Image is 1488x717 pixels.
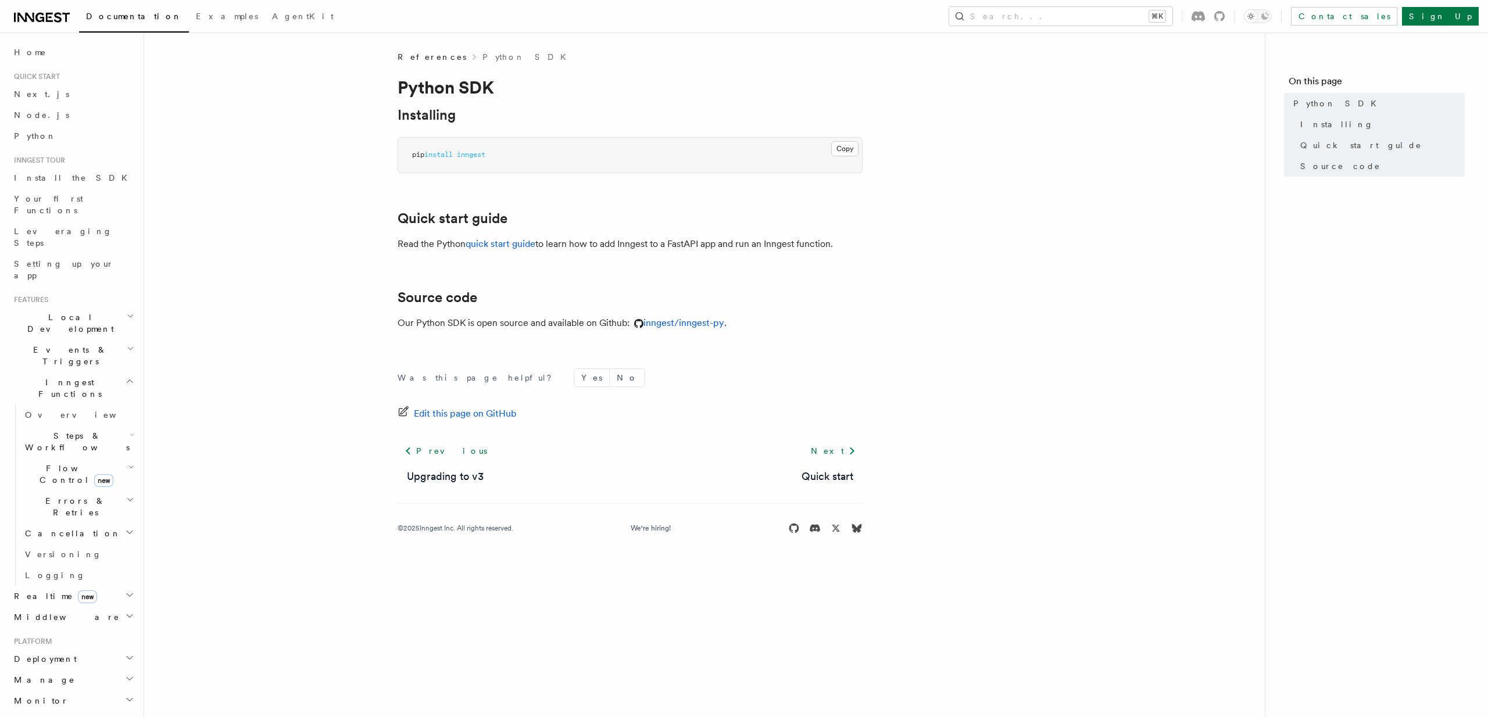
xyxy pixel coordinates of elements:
a: We're hiring! [631,524,671,533]
span: Node.js [14,110,69,120]
a: Home [9,42,137,63]
a: Install the SDK [9,167,137,188]
span: Next.js [14,89,69,99]
span: Install the SDK [14,173,134,182]
span: Setting up your app [14,259,114,280]
a: Upgrading to v3 [407,468,484,485]
span: Logging [25,571,85,580]
span: inngest [457,150,485,159]
button: Middleware [9,607,137,628]
span: References [398,51,466,63]
a: Python SDK [482,51,573,63]
button: Flow Controlnew [20,458,137,490]
a: Node.js [9,105,137,126]
a: Versioning [20,544,137,565]
a: Sign Up [1402,7,1479,26]
a: Edit this page on GitHub [398,406,517,422]
button: No [610,369,645,386]
p: Read the Python to learn how to add Inngest to a FastAPI app and run an Inngest function. [398,236,863,252]
div: © 2025 Inngest Inc. All rights reserved. [398,524,513,533]
a: inngest/inngest-py [629,317,724,328]
span: Documentation [86,12,182,21]
span: Realtime [9,590,97,602]
span: pip [412,150,424,159]
span: Inngest tour [9,156,65,165]
button: Deployment [9,648,137,669]
a: Quick start [802,468,853,485]
a: Your first Functions [9,188,137,221]
span: Features [9,295,48,304]
span: Deployment [9,653,77,665]
a: Installing [1296,114,1465,135]
span: install [424,150,453,159]
span: Quick start guide [1300,139,1422,151]
button: Manage [9,669,137,690]
a: Python SDK [1289,93,1465,114]
button: Monitor [9,690,137,711]
a: Examples [189,3,265,31]
a: Setting up your app [9,253,137,286]
button: Inngest Functions [9,372,137,404]
a: quick start guide [466,238,535,249]
button: Events & Triggers [9,339,137,372]
span: Your first Functions [14,194,83,215]
button: Cancellation [20,523,137,544]
span: Inngest Functions [9,377,126,400]
span: Cancellation [20,528,121,539]
span: Events & Triggers [9,344,127,367]
span: Errors & Retries [20,495,126,518]
span: new [78,590,97,603]
p: Was this page helpful? [398,372,560,383]
span: Manage [9,674,75,686]
a: AgentKit [265,3,341,31]
a: Next [804,440,863,461]
span: Examples [196,12,258,21]
span: Home [14,46,46,58]
button: Copy [831,141,859,156]
a: Source code [1296,156,1465,177]
a: Next.js [9,84,137,105]
span: Steps & Workflows [20,430,130,453]
button: Local Development [9,307,137,339]
span: Local Development [9,311,127,335]
span: Versioning [25,550,102,559]
button: Errors & Retries [20,490,137,523]
a: Quick start guide [1296,135,1465,156]
span: Platform [9,637,52,646]
a: Leveraging Steps [9,221,137,253]
span: new [94,474,113,487]
span: Overview [25,410,145,420]
span: AgentKit [272,12,334,21]
span: Quick start [9,72,60,81]
span: Middleware [9,611,120,623]
span: Edit this page on GitHub [414,406,517,422]
button: Steps & Workflows [20,425,137,458]
a: Source code [398,289,477,306]
a: Logging [20,565,137,586]
h1: Python SDK [398,77,863,98]
span: Source code [1300,160,1380,172]
a: Python [9,126,137,146]
p: Our Python SDK is open source and available on Github: . [398,315,863,331]
span: Monitor [9,695,69,707]
a: Quick start guide [398,210,507,227]
button: Realtimenew [9,586,137,607]
a: Overview [20,404,137,425]
span: Flow Control [20,463,128,486]
button: Search...⌘K [949,7,1172,26]
button: Toggle dark mode [1244,9,1272,23]
a: Previous [398,440,493,461]
h4: On this page [1289,74,1465,93]
button: Yes [574,369,609,386]
kbd: ⌘K [1149,10,1165,22]
span: Python [14,131,56,141]
a: Installing [398,107,456,123]
span: Leveraging Steps [14,227,112,248]
a: Contact sales [1291,7,1397,26]
span: Python SDK [1293,98,1383,109]
a: Documentation [79,3,189,33]
span: Installing [1300,119,1373,130]
div: Inngest Functions [9,404,137,586]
